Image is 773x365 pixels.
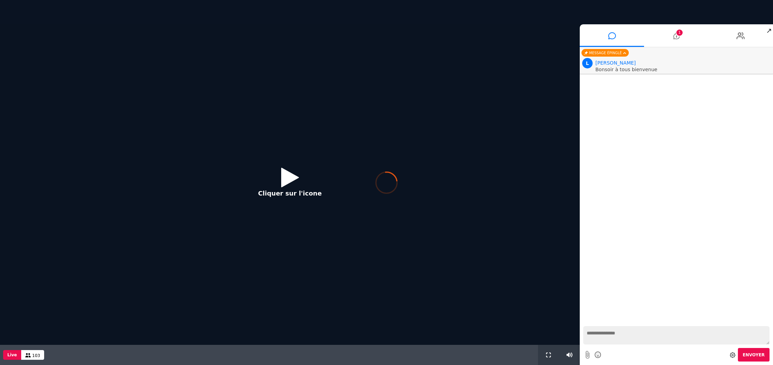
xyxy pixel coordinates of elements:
button: Cliquer sur l'icone [251,162,328,207]
span: 103 [32,353,40,358]
span: Animateur [595,60,636,66]
span: L [582,58,593,68]
span: Envoyer [743,352,765,357]
button: Envoyer [738,348,770,362]
p: Bonsoir à tous bienvenue [595,67,771,72]
p: Cliquer sur l'icone [258,189,322,198]
span: ↗ [765,24,773,37]
div: Message épinglé [581,49,629,57]
span: 1 [676,30,683,36]
button: Live [3,350,21,360]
